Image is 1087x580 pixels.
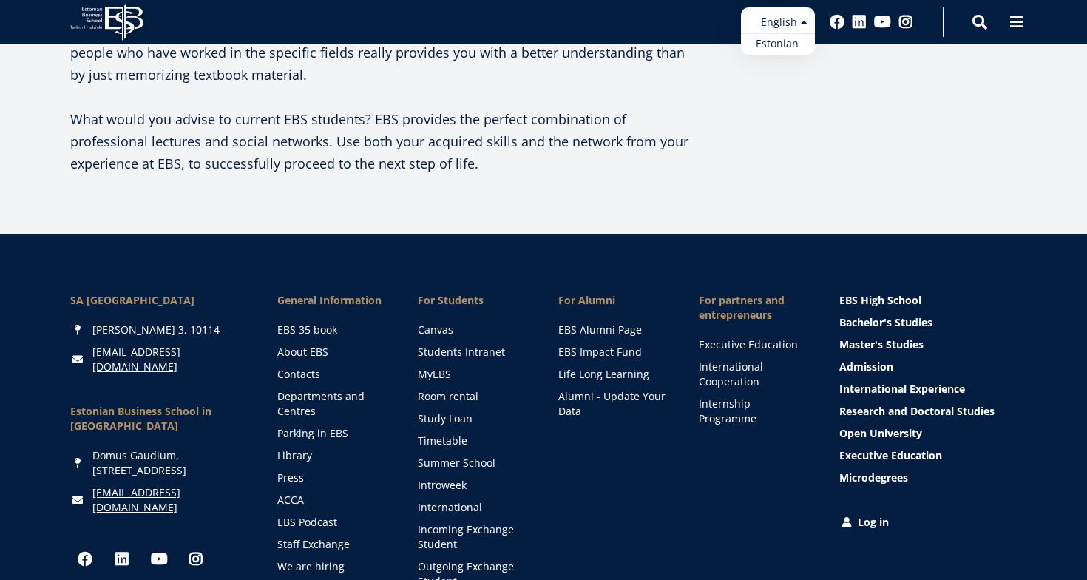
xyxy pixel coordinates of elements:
a: Study Loan [418,411,529,426]
a: International [418,500,529,515]
a: Linkedin [107,544,137,574]
a: Students Intranet [418,345,529,360]
a: About EBS [277,345,388,360]
a: [EMAIL_ADDRESS][DOMAIN_NAME] [92,345,248,374]
a: Parking in EBS [277,426,388,441]
a: Departments and Centres [277,389,388,419]
a: Research and Doctoral Studies [839,404,1017,419]
a: Summer School [418,456,529,471]
a: MyEBS [418,367,529,382]
a: Youtube [144,544,174,574]
a: Canvas [418,323,529,337]
a: Executive Education [839,448,1017,463]
a: Log in [839,515,1017,530]
a: Life Long Learning [558,367,669,382]
a: Youtube [874,15,891,30]
a: Press [277,471,388,485]
div: [PERSON_NAME] 3, 10114 [70,323,248,337]
a: Room rental [418,389,529,404]
a: Microdegrees [839,471,1017,485]
a: Admission [839,360,1017,374]
a: Bachelor's Studies [839,315,1017,330]
a: EBS Podcast [277,515,388,530]
a: Executive Education [699,337,810,352]
a: Internship Programme [699,397,810,426]
a: Master's Studies [839,337,1017,352]
span: For Alumni [558,293,669,308]
div: Estonian Business School in [GEOGRAPHIC_DATA] [70,404,248,434]
a: EBS Alumni Page [558,323,669,337]
a: Instagram [898,15,913,30]
a: Instagram [181,544,211,574]
a: For Students [418,293,529,308]
a: Alumni - Update Your Data [558,389,669,419]
div: SA [GEOGRAPHIC_DATA] [70,293,248,308]
a: EBS High School [839,293,1017,308]
a: International Cooperation [699,360,810,389]
a: ACCA [277,493,388,507]
p: What would you advise to current EBS students? EBS provides the perfect combination of profession... [70,108,691,175]
a: Facebook [830,15,844,30]
a: [EMAIL_ADDRESS][DOMAIN_NAME] [92,485,248,515]
a: Contacts [277,367,388,382]
a: Staff Exchange [277,537,388,552]
a: Timetable [418,434,529,448]
a: EBS 35 book [277,323,388,337]
a: Incoming Exchange Student [418,522,529,552]
span: General Information [277,293,388,308]
a: Library [277,448,388,463]
a: Facebook [70,544,100,574]
div: Domus Gaudium, [STREET_ADDRESS] [70,448,248,478]
a: Estonian [741,33,815,55]
a: International Experience [839,382,1017,397]
a: Introweek [418,478,529,493]
a: EBS Impact Fund [558,345,669,360]
a: Linkedin [852,15,867,30]
a: Open University [839,426,1017,441]
span: For partners and entrepreneurs [699,293,810,323]
a: We are hiring [277,559,388,574]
